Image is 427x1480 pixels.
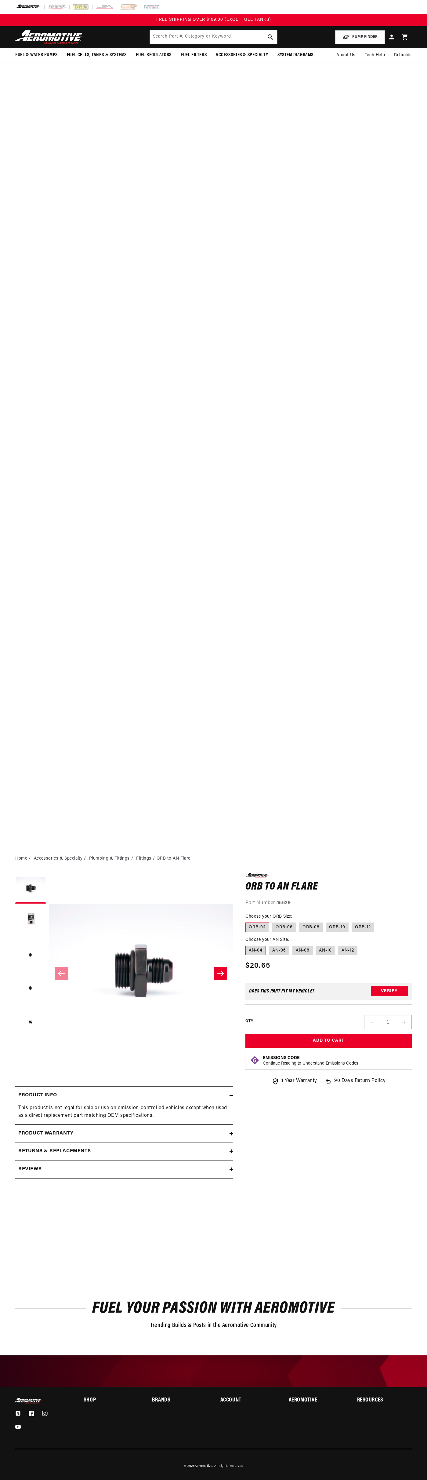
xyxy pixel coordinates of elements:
img: Emissions code [250,1055,260,1065]
span: FREE SHIPPING OVER $109.00 (EXCL. FUEL TANKS) [156,17,271,22]
span: Rebuilds [394,52,412,59]
small: All rights reserved [214,1464,243,1468]
summary: Returns & replacements [15,1142,233,1160]
label: AN-08 [292,946,313,956]
strong: 15629 [277,901,291,905]
label: ORB-12 [352,923,374,932]
span: Tech Help [365,52,385,59]
strong: Emissions Code [263,1056,300,1060]
nav: breadcrumbs [15,855,412,862]
h1: ORB to AN Flare [245,882,412,892]
span: About Us [336,53,356,57]
legend: Choose your AN Size: [245,937,289,943]
button: Emissions CodeContinue Reading to Understand Emissions Codes [263,1055,358,1066]
label: AN-10 [316,946,335,956]
a: Fittings [136,855,151,862]
label: AN-04 [245,946,266,956]
media-gallery: Gallery Viewer [15,873,233,1074]
summary: Fuel Filters [176,48,211,62]
summary: System Diagrams [273,48,318,62]
summary: Fuel Cells, Tanks & Systems [62,48,131,62]
img: Aeromotive [13,30,89,44]
a: 1 Year Warranty [272,1077,317,1085]
button: Load image 4 in gallery view [15,974,46,1004]
span: Trending Builds & Posts in the Aeromotive Community [150,1322,277,1328]
span: $20.65 [245,960,270,971]
h2: Reviews [18,1165,42,1173]
span: Fuel & Water Pumps [15,52,58,58]
span: Fuel Regulators [136,52,172,58]
small: © 2025 . [184,1464,213,1468]
span: 90 Days Return Policy [334,1077,386,1091]
li: ORB to AN Flare [157,855,190,862]
span: Fuel Filters [181,52,207,58]
button: Slide right [214,967,227,980]
div: Does This part fit My vehicle? [249,989,315,994]
button: PUMP FINDER [335,30,385,44]
summary: Fuel Regulators [131,48,176,62]
summary: Brands [152,1398,207,1403]
button: Load image 1 in gallery view [15,873,46,904]
summary: Account [220,1398,275,1403]
summary: Product Info [15,1087,233,1104]
summary: Rebuilds [389,48,416,63]
a: About Us [332,48,360,63]
summary: Tech Help [360,48,389,63]
button: Load image 3 in gallery view [15,940,46,971]
div: Part Number: [245,899,412,907]
label: AN-12 [338,946,357,956]
label: ORB-04 [245,923,269,932]
img: Aeromotive [13,1398,44,1404]
span: System Diagrams [277,52,313,58]
p: Continue Reading to Understand Emissions Codes [263,1061,358,1066]
a: Plumbing & Fittings [89,855,130,862]
summary: Resources [357,1398,412,1403]
h2: Returns & replacements [18,1147,91,1155]
summary: Fuel & Water Pumps [11,48,62,62]
summary: Reviews [15,1160,233,1178]
legend: Choose your ORB Size: [245,913,292,920]
a: Aeromotive [195,1464,212,1468]
li: Accessories & Specialty [34,855,88,862]
button: Load image 5 in gallery view [15,1007,46,1038]
span: 1 Year Warranty [281,1077,317,1085]
label: ORB-06 [272,923,296,932]
summary: Shop [84,1398,138,1403]
label: QTY [245,1019,253,1024]
label: ORB-10 [326,923,349,932]
button: Verify [371,986,408,996]
summary: Accessories & Specialty [211,48,273,62]
span: Accessories & Specialty [216,52,268,58]
button: search button [264,30,277,44]
summary: Product warranty [15,1125,233,1142]
button: Add to Cart [245,1034,412,1048]
span: Fuel Cells, Tanks & Systems [67,52,127,58]
a: 90 Days Return Policy [324,1077,386,1091]
div: This product is not legal for sale or use on emission-controlled vehicles except when used as a d... [15,1104,233,1120]
button: Slide left [55,967,68,980]
input: Search by Part Number, Category or Keyword [150,30,277,44]
button: Load image 2 in gallery view [15,907,46,937]
h2: Product warranty [18,1130,74,1138]
h2: Fuel Your Passion with Aeromotive [15,1301,412,1316]
label: ORB-08 [299,923,323,932]
a: Home [15,855,27,862]
summary: Aeromotive [289,1398,343,1403]
label: AN-06 [269,946,289,956]
h2: Product Info [18,1091,57,1099]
